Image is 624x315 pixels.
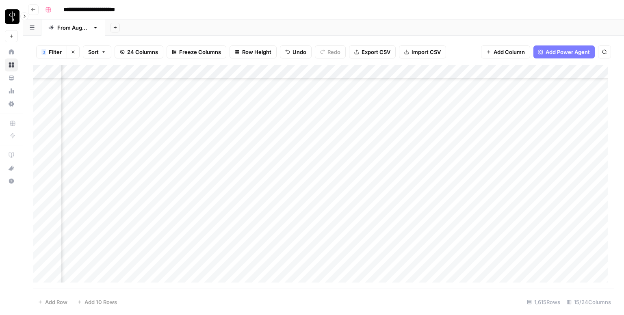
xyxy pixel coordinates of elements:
span: Row Height [242,48,271,56]
a: Usage [5,84,18,97]
span: Redo [327,48,340,56]
span: Add 10 Rows [84,298,117,306]
span: Export CSV [362,48,390,56]
button: Import CSV [399,45,446,58]
span: Add Row [45,298,67,306]
span: Undo [292,48,306,56]
button: 3Filter [36,45,67,58]
a: Home [5,45,18,58]
span: 24 Columns [127,48,158,56]
div: 3 [41,49,46,55]
a: Settings [5,97,18,110]
button: Workspace: LP Production Workloads [5,6,18,27]
span: Sort [88,48,99,56]
span: Import CSV [412,48,441,56]
button: What's new? [5,162,18,175]
button: Undo [280,45,312,58]
div: 15/24 Columns [563,296,614,309]
button: Sort [83,45,111,58]
button: Row Height [230,45,277,58]
button: Add Power Agent [533,45,595,58]
span: Add Power Agent [546,48,590,56]
button: Help + Support [5,175,18,188]
span: Freeze Columns [179,48,221,56]
button: Redo [315,45,346,58]
span: 3 [43,49,45,55]
a: From [DATE] [41,19,105,36]
div: From [DATE] [57,24,89,32]
a: AirOps Academy [5,149,18,162]
span: Add Column [494,48,525,56]
div: 1,615 Rows [524,296,563,309]
button: 24 Columns [115,45,163,58]
button: Freeze Columns [167,45,226,58]
img: LP Production Workloads Logo [5,9,19,24]
span: Filter [49,48,62,56]
button: Export CSV [349,45,396,58]
button: Add Row [33,296,72,309]
button: Add Column [481,45,530,58]
div: What's new? [5,162,17,174]
a: Browse [5,58,18,71]
button: Add 10 Rows [72,296,122,309]
a: Your Data [5,71,18,84]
